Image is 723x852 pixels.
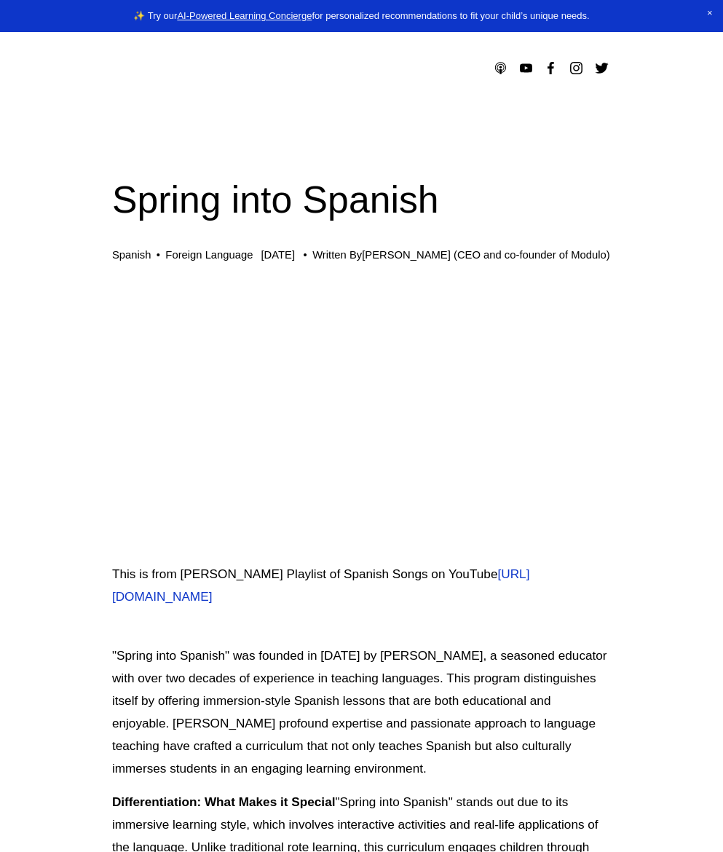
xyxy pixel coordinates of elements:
h1: Spring into Spanish [112,173,611,226]
iframe: ¡Hola, Hola, Hola! [112,269,611,551]
a: [PERSON_NAME] (CEO and co-founder of Modulo) [362,249,609,261]
a: Twitter [594,60,609,76]
strong: Differentiation: What Makes it Special [112,794,336,809]
a: Apple Podcasts [493,60,508,76]
div: Written By [312,249,609,262]
a: YouTube [518,60,534,76]
a: Instagram [569,60,584,76]
p: "Spring into Spanish" was founded in [DATE] by [PERSON_NAME], a seasoned educator with over two d... [112,644,611,780]
a: Spanish [112,249,151,261]
a: [URL][DOMAIN_NAME] [112,567,530,604]
span: [DATE] [261,249,295,261]
a: Foreign Language [165,249,253,261]
p: This is from [PERSON_NAME] Playlist of Spanish Songs on YouTube [112,563,611,608]
a: AI-Powered Learning Concierge [177,10,312,21]
a: Facebook [543,60,558,76]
